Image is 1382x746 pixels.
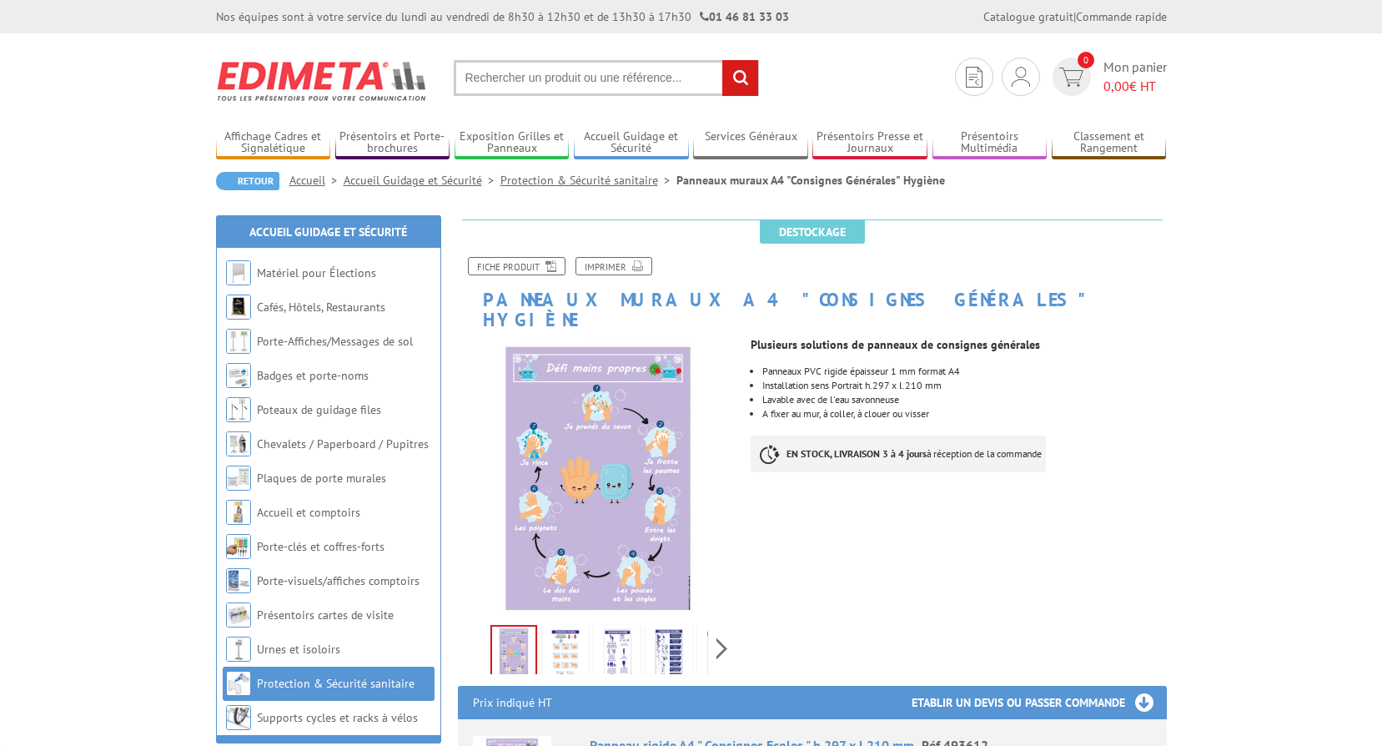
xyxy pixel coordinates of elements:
li: A fixer au mur, à coller, à clouer ou visser [762,409,1166,419]
img: Porte-clés et coffres-forts [226,534,251,559]
li: Lavable avec de l'eau savonneuse [762,395,1166,405]
span: 0,00 [1103,78,1129,94]
span: Next [714,635,730,663]
a: Accueil Guidage et Sécurité [249,224,407,239]
a: Catalogue gratuit [983,9,1073,24]
img: 494012_panneau_rigide_a4_consignes_commerces.jpg [597,628,637,680]
input: Rechercher un produit ou une référence... [454,60,759,96]
img: Porte-Affiches/Messages de sol [226,329,251,354]
img: devis rapide [966,67,982,88]
div: | [983,8,1167,25]
a: Protection & Sécurité sanitaire [257,676,415,691]
a: Services Généraux [693,129,808,157]
img: Porte-visuels/affiches comptoirs [226,568,251,593]
span: € HT [1103,77,1167,96]
a: Accueil [289,173,344,188]
a: Fiche produit [468,257,565,275]
div: Nos équipes sont à votre service du lundi au vendredi de 8h30 à 12h30 et de 13h30 à 17h30 [216,8,789,25]
span: 0 [1078,52,1094,68]
a: Exposition Grilles et Panneaux [455,129,570,157]
img: Chevalets / Paperboard / Pupitres [226,431,251,456]
span: Mon panier [1103,58,1167,96]
strong: EN STOCK, LIVRAISON 3 à 4 jours [786,447,927,460]
a: Badges et porte-noms [257,368,369,383]
img: Matériel pour Élections [226,260,251,285]
a: Plaques de porte murales [257,471,386,486]
a: Porte-clés et coffres-forts [257,539,384,554]
a: Porte-visuels/affiches comptoirs [257,573,420,588]
a: Classement et Rangement [1052,129,1167,157]
a: Chevalets / Paperboard / Pupitres [257,436,429,451]
a: Cafés, Hôtels, Restaurants [257,300,385,315]
a: Affichage Cadres et Signalétique [216,129,331,157]
img: Edimeta [216,50,429,112]
li: Panneaux muraux A4 "Consignes Générales" Hygiène [676,172,945,189]
strong: Plusieurs solutions de panneaux de consignes générales [751,337,1040,352]
img: 494112_panneau_rigide_a4_consignes_erp_collectivites.jpg [701,628,741,680]
h3: Etablir un devis ou passer commande [912,686,1167,719]
a: Supports cycles et racks à vélos [257,710,418,725]
a: Présentoirs Multimédia [932,129,1048,157]
img: devis rapide [1012,67,1030,87]
img: Supports cycles et racks à vélos [226,705,251,730]
img: 493612_panneau_rigide_a4_consignes_securite_ecoles.jpg [458,338,739,619]
img: Présentoirs cartes de visite [226,602,251,628]
img: 493712_panneau_rigide_a4_consignes_securite_colleges_lycees.jpg [545,628,585,680]
a: Urnes et isoloirs [257,642,340,657]
img: devis rapide [1059,68,1083,87]
img: Accueil et comptoirs [226,500,251,525]
img: Plaques de porte murales [226,466,251,491]
a: Présentoirs et Porte-brochures [335,129,450,157]
a: Présentoirs cartes de visite [257,607,394,623]
img: Urnes et isoloirs [226,637,251,662]
a: Matériel pour Élections [257,265,376,280]
strong: 01 46 81 33 03 [700,9,789,24]
span: Destockage [760,220,865,244]
img: Poteaux de guidage files [226,397,251,422]
a: Accueil Guidage et Sécurité [344,173,500,188]
img: 493912_panneau_rigide_a4_consignes_entreprises.jpg [649,628,689,680]
a: Poteaux de guidage files [257,402,381,417]
img: Badges et porte-noms [226,363,251,388]
li: Installation sens Portrait h.297 x l.210 mm [762,381,1166,391]
a: Accueil et comptoirs [257,505,360,520]
input: rechercher [722,60,758,96]
p: à réception de la commande [751,436,1046,472]
p: Prix indiqué HT [473,686,552,719]
img: Cafés, Hôtels, Restaurants [226,295,251,320]
p: Panneaux PVC rigide épaisseur 1 mm format A4 [762,366,1166,376]
img: Protection & Sécurité sanitaire [226,671,251,696]
a: Retour [216,172,279,190]
a: Commande rapide [1076,9,1167,24]
a: Accueil Guidage et Sécurité [574,129,689,157]
a: Présentoirs Presse et Journaux [812,129,927,157]
img: 493612_panneau_rigide_a4_consignes_securite_ecoles.jpg [492,627,535,678]
a: Protection & Sécurité sanitaire [500,173,676,188]
a: devis rapide 0 Mon panier 0,00€ HT [1048,58,1167,96]
a: Porte-Affiches/Messages de sol [257,334,413,349]
a: Imprimer [575,257,652,275]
